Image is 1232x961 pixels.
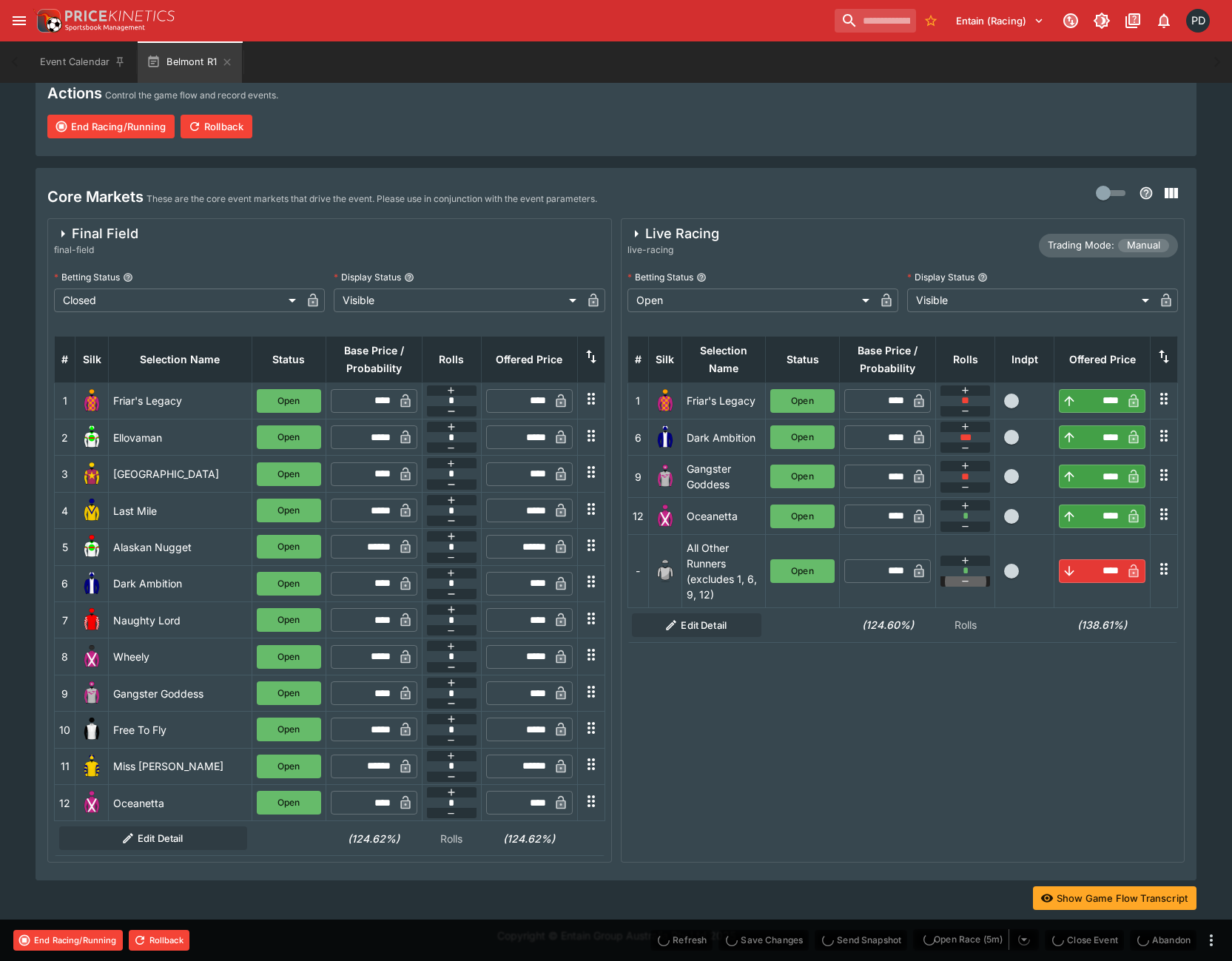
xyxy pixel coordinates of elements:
[627,225,719,243] div: Live Racing
[257,791,321,815] button: Open
[147,192,597,206] p: These are the core event markets that drive the event. Please use in conjunction with the event p...
[109,382,252,419] td: Friar's Legacy
[681,456,766,498] td: Gangster Goddess
[55,336,75,382] th: #
[404,272,414,283] button: Display Status
[65,24,145,31] img: Sportsbook Management
[907,271,975,283] p: Display Status
[835,9,916,33] input: search
[55,382,75,419] td: 1
[681,336,766,382] th: Selection Name
[1057,7,1084,34] button: Connected to PK
[54,243,138,257] span: final-field
[109,492,252,528] td: Last Mile
[138,41,242,83] button: Belmont R1
[1048,238,1114,253] p: Trading Mode:
[55,492,75,528] td: 4
[681,498,766,534] td: Oceanetta
[55,602,75,638] td: 7
[123,272,133,283] button: Betting Status
[55,638,75,675] td: 8
[257,681,321,705] button: Open
[55,419,75,456] td: 2
[109,784,252,820] td: Oceanetta
[80,535,104,559] img: runner 5
[257,462,321,486] button: Open
[80,425,104,449] img: runner 2
[426,831,477,846] p: Rolls
[257,755,321,778] button: Open
[55,529,75,565] td: 5
[55,712,75,748] td: 10
[485,831,573,846] h6: (124.62%)
[33,6,62,36] img: PriceKinetics Logo
[257,572,321,596] button: Open
[31,41,135,83] button: Event Calendar
[55,456,75,492] td: 3
[55,565,75,601] td: 6
[1186,9,1210,33] div: Paul Dicioccio
[681,534,766,607] td: All Other Runners (excludes 1, 6, 9, 12)
[80,389,104,413] img: runner 1
[54,289,301,312] div: Closed
[252,336,326,382] th: Status
[770,505,835,528] button: Open
[257,535,321,559] button: Open
[681,419,766,456] td: Dark Ambition
[844,617,932,633] h6: (124.60%)
[257,425,321,449] button: Open
[766,336,840,382] th: Status
[80,499,104,522] img: runner 4
[1202,931,1220,949] button: more
[653,425,677,449] img: runner 6
[770,559,835,583] button: Open
[627,498,648,534] td: 12
[109,419,252,456] td: Ellovaman
[334,271,401,283] p: Display Status
[627,271,693,283] p: Betting Status
[653,465,677,488] img: runner 9
[80,572,104,596] img: runner 6
[47,115,175,138] button: End Racing/Running
[1054,336,1151,382] th: Offered Price
[257,389,321,413] button: Open
[109,336,252,382] th: Selection Name
[109,529,252,565] td: Alaskan Nugget
[80,755,104,778] img: runner 11
[109,456,252,492] td: [GEOGRAPHIC_DATA]
[653,389,677,413] img: runner 1
[80,608,104,632] img: runner 7
[330,831,417,846] h6: (124.62%)
[326,336,422,382] th: Base Price / Probability
[1120,7,1146,34] button: Documentation
[109,748,252,784] td: Miss [PERSON_NAME]
[13,930,123,951] button: End Racing/Running
[422,336,481,382] th: Rolls
[940,617,991,633] p: Rolls
[80,462,104,486] img: runner 3
[6,7,33,34] button: open drawer
[55,675,75,711] td: 9
[257,499,321,522] button: Open
[1088,7,1115,34] button: Toggle light/dark mode
[919,9,943,33] button: No Bookmarks
[181,115,252,138] button: Rollback
[334,289,581,312] div: Visible
[80,681,104,705] img: runner 9
[947,9,1053,33] button: Select Tenant
[770,465,835,488] button: Open
[627,419,648,456] td: 6
[109,565,252,601] td: Dark Ambition
[65,10,175,21] img: PriceKinetics
[627,289,875,312] div: Open
[653,559,677,583] img: blank-silk.png
[627,336,648,382] th: #
[977,272,988,283] button: Display Status
[1182,4,1214,37] button: Paul Dicioccio
[105,88,278,103] p: Control the game flow and record events.
[627,534,648,607] td: -
[55,784,75,820] td: 12
[47,84,102,103] h4: Actions
[1151,7,1177,34] button: Notifications
[75,336,109,382] th: Silk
